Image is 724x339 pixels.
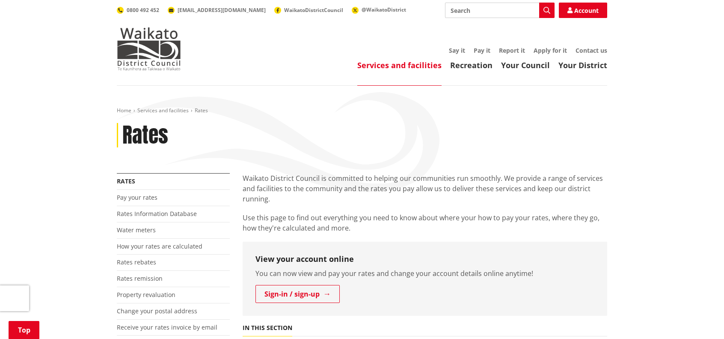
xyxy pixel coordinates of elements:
a: Water meters [117,226,156,234]
a: Sign-in / sign-up [255,285,340,303]
a: Recreation [450,60,493,70]
span: [EMAIL_ADDRESS][DOMAIN_NAME] [178,6,266,14]
a: [EMAIL_ADDRESS][DOMAIN_NAME] [168,6,266,14]
a: WaikatoDistrictCouncil [274,6,343,14]
a: Report it [499,46,525,54]
input: Search input [445,3,555,18]
span: Rates [195,107,208,114]
a: Account [559,3,607,18]
span: 0800 492 452 [127,6,159,14]
a: @WaikatoDistrict [352,6,406,13]
nav: breadcrumb [117,107,607,114]
a: Say it [449,46,465,54]
a: Rates rebates [117,258,156,266]
a: 0800 492 452 [117,6,159,14]
span: WaikatoDistrictCouncil [284,6,343,14]
a: Contact us [576,46,607,54]
a: Rates [117,177,135,185]
a: How your rates are calculated [117,242,202,250]
a: Your Council [501,60,550,70]
a: Home [117,107,131,114]
a: Services and facilities [137,107,189,114]
a: Pay it [474,46,490,54]
a: Rates remission [117,274,163,282]
a: Top [9,321,39,339]
a: Rates Information Database [117,210,197,218]
a: Your District [558,60,607,70]
p: You can now view and pay your rates and change your account details online anytime! [255,268,594,279]
a: Receive your rates invoice by email [117,323,217,331]
span: @WaikatoDistrict [362,6,406,13]
a: Property revaluation [117,291,175,299]
img: Waikato District Council - Te Kaunihera aa Takiwaa o Waikato [117,27,181,70]
h1: Rates [122,123,168,148]
a: Services and facilities [357,60,442,70]
p: Waikato District Council is committed to helping our communities run smoothly. We provide a range... [243,173,607,204]
p: Use this page to find out everything you need to know about where your how to pay your rates, whe... [243,213,607,233]
a: Change your postal address [117,307,197,315]
h5: In this section [243,324,292,332]
h3: View your account online [255,255,594,264]
a: Apply for it [534,46,567,54]
a: Pay your rates [117,193,157,201]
